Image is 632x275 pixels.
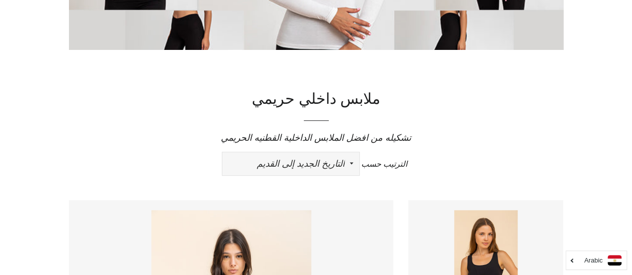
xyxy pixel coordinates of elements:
[571,255,622,266] a: Arabic
[361,160,407,169] span: الترتيب حسب
[69,131,564,145] p: تشكيله من افضل الملابس الداخلية القطنيه الحريمي
[584,257,603,264] i: Arabic
[69,89,564,110] h1: ملابس داخلي حريمي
